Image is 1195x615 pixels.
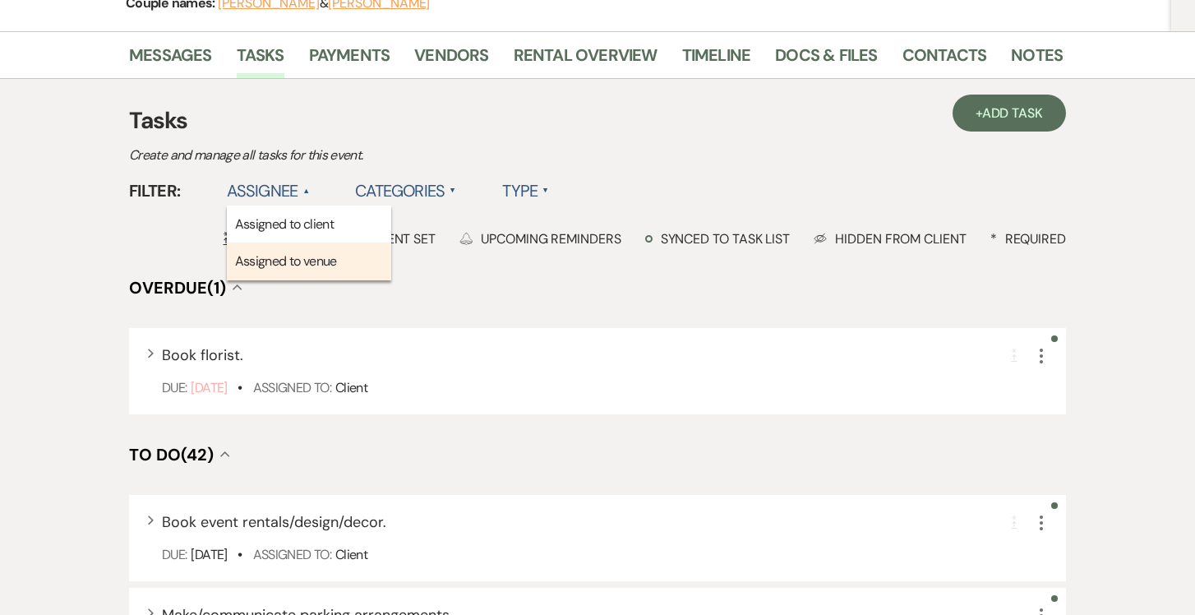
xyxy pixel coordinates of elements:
[459,230,621,247] div: Upcoming Reminders
[982,104,1043,122] span: Add Task
[514,42,657,78] a: Rental Overview
[129,145,704,166] p: Create and manage all tasks for this event.
[309,42,390,78] a: Payments
[191,379,227,396] span: [DATE]
[162,515,386,529] button: Book event rentals/design/decor.
[129,280,242,296] button: Overdue(1)
[1011,42,1063,78] a: Notes
[302,184,309,197] span: ▲
[129,277,226,298] span: Overdue (1)
[953,95,1066,132] a: +Add Task
[253,546,331,563] span: Assigned To:
[237,42,284,78] a: Tasks
[335,546,367,563] span: Client
[990,230,1066,247] div: Required
[450,184,456,197] span: ▲
[335,379,367,396] span: Client
[219,230,436,247] div: Completion Requirement Set
[227,176,310,206] label: Assignee
[355,176,456,206] label: Categories
[902,42,987,78] a: Contacts
[162,512,386,532] span: Book event rentals/design/decor.
[191,546,227,563] span: [DATE]
[682,42,751,78] a: Timeline
[129,104,1066,138] h3: Tasks
[162,348,243,363] button: Book florist.
[162,379,187,396] span: Due:
[129,42,212,78] a: Messages
[645,230,790,247] div: Synced to task list
[238,546,242,563] b: •
[814,230,967,247] div: Hidden from Client
[238,379,242,396] b: •
[502,176,549,206] label: Type
[227,243,391,280] li: Assigned to venue
[253,379,331,396] span: Assigned To:
[162,345,243,365] span: Book florist.
[162,546,187,563] span: Due:
[129,178,181,203] span: Filter:
[414,42,488,78] a: Vendors
[775,42,877,78] a: Docs & Files
[542,184,549,197] span: ▲
[227,206,391,243] li: Assigned to client
[129,444,214,465] span: To Do (42)
[129,446,230,463] button: To Do(42)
